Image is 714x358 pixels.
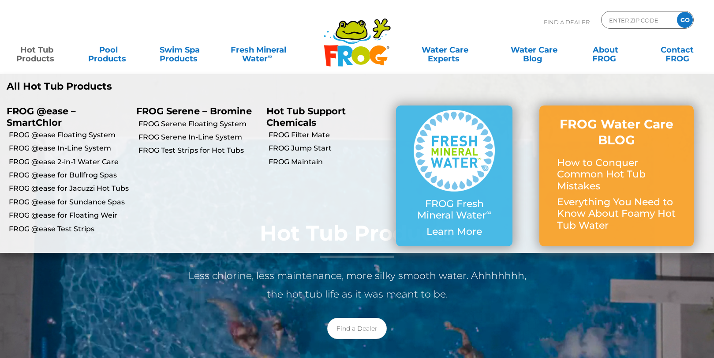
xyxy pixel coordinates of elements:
[9,184,130,193] a: FROG @ease for Jacuzzi Hot Tubs
[650,41,705,59] a: ContactFROG
[138,119,259,129] a: FROG Serene Floating System
[414,198,495,222] p: FROG Fresh Mineral Water
[269,157,389,167] a: FROG Maintain
[80,41,136,59] a: PoolProducts
[269,143,389,153] a: FROG Jump Start
[486,208,491,217] sup: ∞
[9,143,130,153] a: FROG @ease In-Line System
[414,226,495,237] p: Learn More
[557,116,676,236] a: FROG Water Care BLOG How to Conquer Common Hot Tub Mistakes Everything You Need to Know About Foa...
[181,267,534,304] p: Less chlorine, less maintenance, more silky smooth water. Ahhhhhhh, the hot tub life as it was me...
[400,41,490,59] a: Water CareExperts
[9,157,130,167] a: FROG @ease 2-in-1 Water Care
[152,41,208,59] a: Swim SpaProducts
[557,157,676,192] p: How to Conquer Common Hot Tub Mistakes
[7,106,123,128] p: FROG @ease – SmartChlor
[266,106,383,128] p: Hot Tub Support Chemicals
[9,197,130,207] a: FROG @ease for Sundance Spas
[557,116,676,148] h3: FROG Water Care BLOG
[414,110,495,242] a: FROG Fresh Mineral Water∞ Learn More
[506,41,562,59] a: Water CareBlog
[544,11,590,33] p: Find A Dealer
[9,170,130,180] a: FROG @ease for Bullfrog Spas
[557,196,676,231] p: Everything You Need to Know About Foamy Hot Tub Water
[9,224,130,234] a: FROG @ease Test Strips
[608,14,668,26] input: Zip Code Form
[268,53,272,60] sup: ∞
[677,12,693,28] input: GO
[9,130,130,140] a: FROG @ease Floating System
[327,318,387,339] a: Find a Dealer
[578,41,633,59] a: AboutFROG
[224,41,293,59] a: Fresh MineralWater∞
[138,146,259,155] a: FROG Test Strips for Hot Tubs
[136,106,253,117] p: FROG Serene – Bromine
[9,211,130,220] a: FROG @ease for Floating Weir
[269,130,389,140] a: FROG Filter Mate
[138,132,259,142] a: FROG Serene In-Line System
[7,81,351,92] a: All Hot Tub Products
[9,41,64,59] a: Hot TubProducts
